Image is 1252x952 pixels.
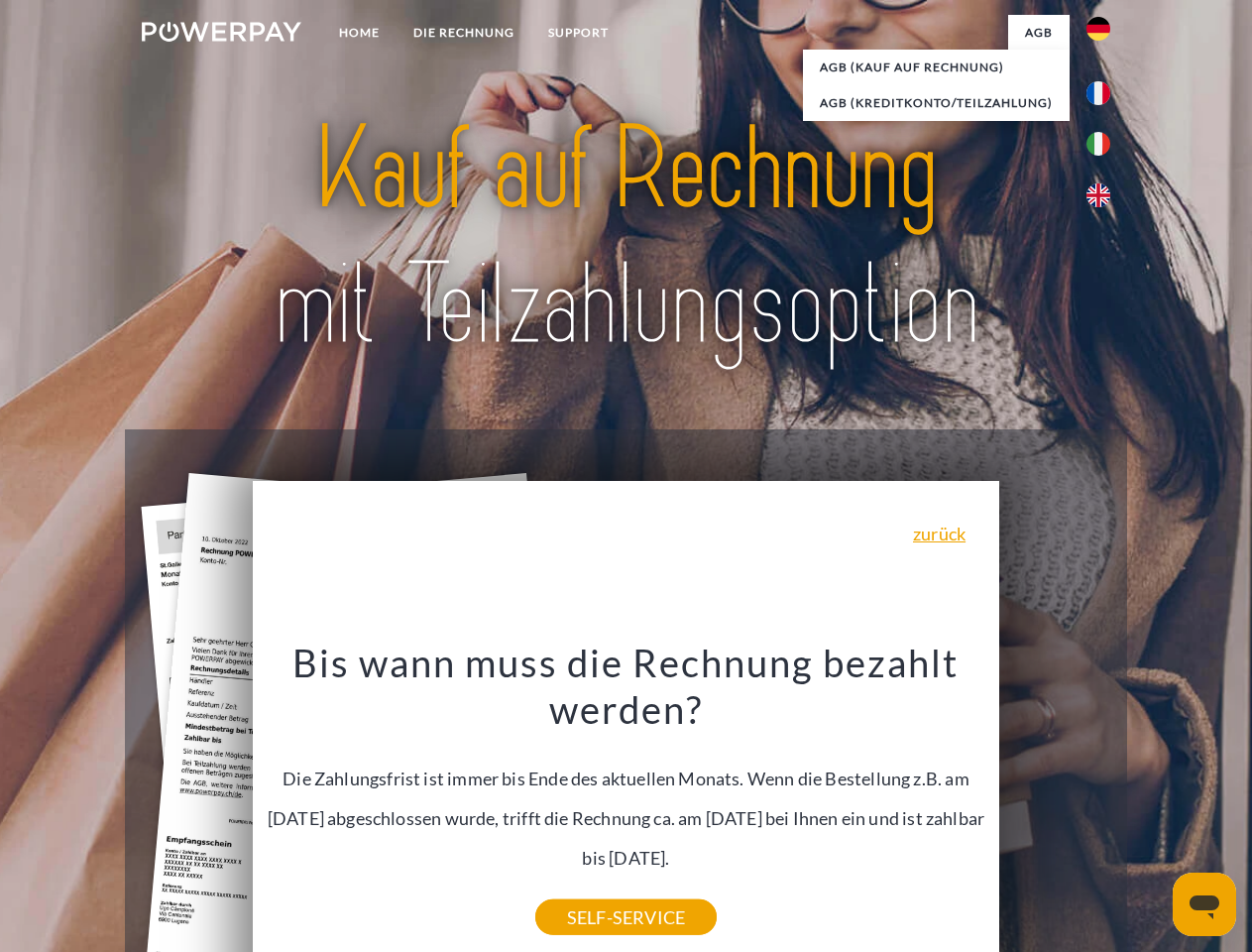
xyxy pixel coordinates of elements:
[142,22,301,42] img: logo-powerpay-white.svg
[1086,132,1110,156] img: it
[913,525,966,542] a: zurück
[265,639,988,917] div: Die Zahlungsfrist ist immer bis Ende des aktuellen Monats. Wenn die Bestellung z.B. am [DATE] abg...
[189,95,1063,380] img: title-powerpay_de.svg
[1086,183,1110,207] img: en
[1086,17,1110,41] img: de
[322,15,397,51] a: Home
[535,899,717,935] a: SELF-SERVICE
[265,639,988,734] h3: Bis wann muss die Rechnung bezahlt werden?
[397,15,531,51] a: DIE RECHNUNG
[1173,873,1236,936] iframe: Schaltfläche zum Öffnen des Messaging-Fensters
[531,15,626,51] a: SUPPORT
[803,50,1070,85] a: AGB (Kauf auf Rechnung)
[1086,81,1110,105] img: fr
[803,85,1070,121] a: AGB (Kreditkonto/Teilzahlung)
[1008,15,1070,51] a: agb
